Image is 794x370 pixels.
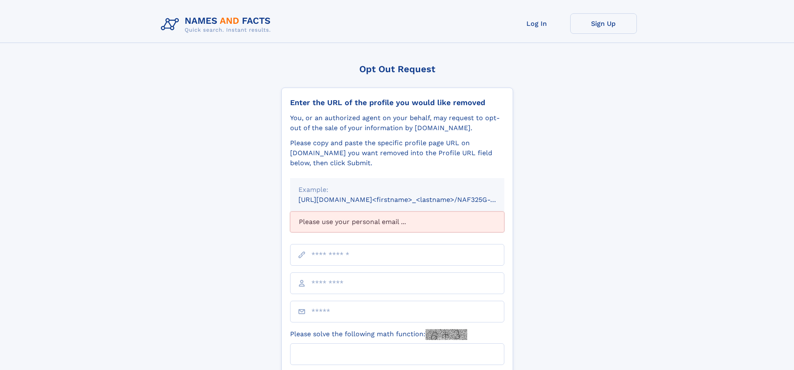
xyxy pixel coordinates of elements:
img: Logo Names and Facts [158,13,278,36]
div: Example: [298,185,496,195]
label: Please solve the following math function: [290,329,467,340]
div: Please use your personal email ... [290,211,504,232]
div: Please copy and paste the specific profile page URL on [DOMAIN_NAME] you want removed into the Pr... [290,138,504,168]
small: [URL][DOMAIN_NAME]<firstname>_<lastname>/NAF325G-xxxxxxxx [298,196,520,204]
div: You, or an authorized agent on your behalf, may request to opt-out of the sale of your informatio... [290,113,504,133]
a: Sign Up [570,13,637,34]
div: Opt Out Request [281,64,513,74]
div: Enter the URL of the profile you would like removed [290,98,504,107]
a: Log In [503,13,570,34]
